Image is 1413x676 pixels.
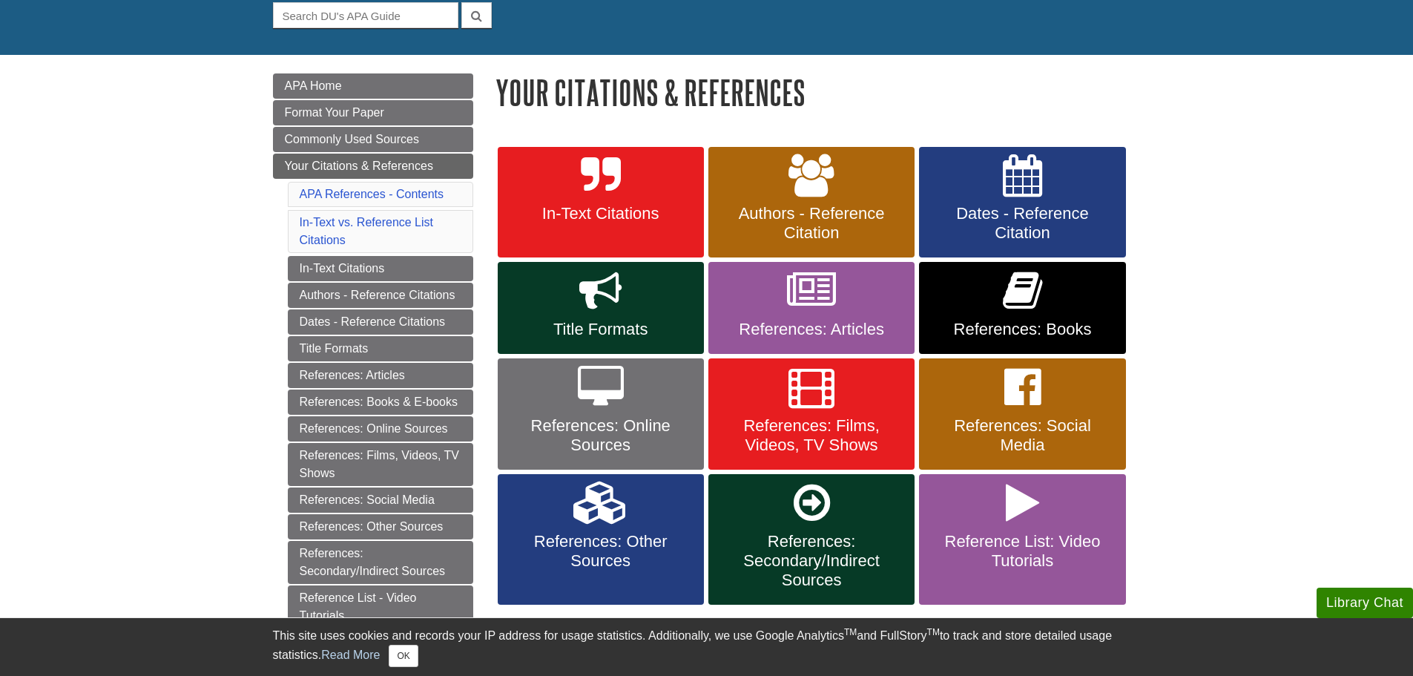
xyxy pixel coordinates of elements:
span: Dates - Reference Citation [930,204,1114,243]
span: References: Online Sources [509,416,693,455]
span: In-Text Citations [509,204,693,223]
span: Your Citations & References [285,160,433,172]
a: APA References - Contents [300,188,444,200]
a: References: Books [919,262,1125,354]
a: In-Text vs. Reference List Citations [300,216,434,246]
span: References: Other Sources [509,532,693,571]
a: Your Citations & References [273,154,473,179]
sup: TM [844,627,857,637]
a: References: Articles [288,363,473,388]
span: Title Formats [509,320,693,339]
a: Commonly Used Sources [273,127,473,152]
a: APA Home [273,73,473,99]
a: References: Secondary/Indirect Sources [708,474,915,605]
a: References: Films, Videos, TV Shows [708,358,915,470]
span: APA Home [285,79,342,92]
a: References: Online Sources [498,358,704,470]
button: Close [389,645,418,667]
span: References: Articles [719,320,903,339]
a: Reference List: Video Tutorials [919,474,1125,605]
input: Search DU's APA Guide [273,2,458,28]
a: Authors - Reference Citation [708,147,915,258]
a: Title Formats [288,336,473,361]
a: In-Text Citations [498,147,704,258]
div: This site uses cookies and records your IP address for usage statistics. Additionally, we use Goo... [273,627,1141,667]
span: Authors - Reference Citation [719,204,903,243]
span: Format Your Paper [285,106,384,119]
span: Commonly Used Sources [285,133,419,145]
a: References: Books & E-books [288,390,473,415]
a: Dates - Reference Citation [919,147,1125,258]
a: Title Formats [498,262,704,354]
sup: TM [927,627,940,637]
span: References: Social Media [930,416,1114,455]
a: References: Social Media [288,488,473,513]
a: References: Other Sources [498,474,704,605]
span: References: Secondary/Indirect Sources [719,532,903,590]
a: References: Films, Videos, TV Shows [288,443,473,486]
a: Dates - Reference Citations [288,309,473,335]
a: References: Secondary/Indirect Sources [288,541,473,584]
span: References: Books [930,320,1114,339]
a: Format Your Paper [273,100,473,125]
h1: Your Citations & References [495,73,1141,111]
span: References: Films, Videos, TV Shows [719,416,903,455]
button: Library Chat [1317,588,1413,618]
a: In-Text Citations [288,256,473,281]
a: References: Articles [708,262,915,354]
a: References: Other Sources [288,514,473,539]
a: Authors - Reference Citations [288,283,473,308]
a: Reference List - Video Tutorials [288,585,473,629]
a: References: Online Sources [288,416,473,442]
span: Reference List: Video Tutorials [930,532,1114,571]
a: Read More [321,649,380,661]
a: References: Social Media [919,358,1125,470]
